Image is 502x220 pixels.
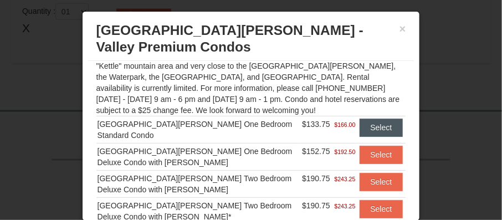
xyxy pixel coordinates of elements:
span: $152.75 [302,147,330,156]
button: Select [360,173,403,191]
span: $192.50 [335,146,356,157]
div: [GEOGRAPHIC_DATA][PERSON_NAME] One Bedroom Deluxe Condo with [PERSON_NAME] [98,146,300,168]
span: $243.25 [335,201,356,212]
span: $133.75 [302,120,330,129]
button: Select [360,146,403,163]
button: Select [360,200,403,218]
span: $166.00 [335,119,356,130]
span: [GEOGRAPHIC_DATA][PERSON_NAME] - Valley Premium Condos [96,23,363,54]
span: $190.75 [302,174,330,183]
div: [GEOGRAPHIC_DATA][PERSON_NAME] Two Bedroom Deluxe Condo with [PERSON_NAME] [98,173,300,195]
span: $243.25 [335,173,356,185]
div: [GEOGRAPHIC_DATA][PERSON_NAME] One Bedroom Standard Condo [98,119,300,141]
button: Select [360,119,403,136]
button: × [399,23,406,34]
span: $190.75 [302,201,330,210]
